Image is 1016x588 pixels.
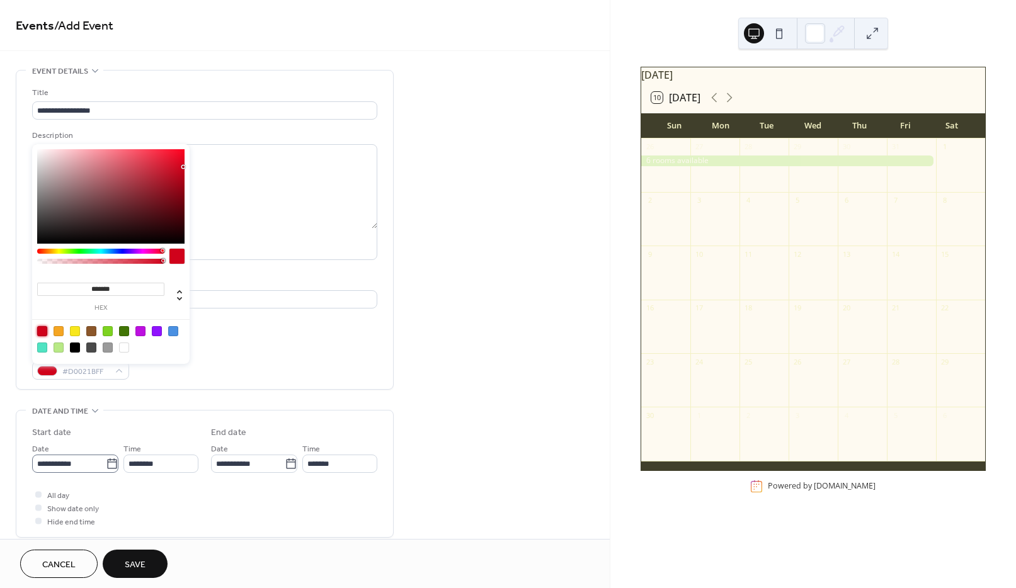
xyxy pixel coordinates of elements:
[743,249,753,259] div: 11
[47,489,69,502] span: All day
[54,326,64,336] div: #F5A623
[743,142,753,152] div: 28
[641,67,985,82] div: [DATE]
[70,342,80,353] div: #000000
[125,558,146,572] span: Save
[694,142,704,152] div: 27
[62,365,109,378] span: #D0021BFF
[647,89,705,106] button: 10[DATE]
[47,516,95,529] span: Hide end time
[645,142,654,152] div: 26
[842,410,851,420] div: 4
[47,502,99,516] span: Show date only
[641,155,936,166] div: 6 rooms available
[152,326,162,336] div: #9013FE
[37,326,47,336] div: #D0021B
[32,86,375,99] div: Title
[790,113,836,139] div: Wed
[891,196,900,205] div: 7
[891,357,900,366] div: 28
[744,113,790,139] div: Tue
[70,326,80,336] div: #F8E71C
[54,14,113,38] span: / Add Event
[694,249,704,259] div: 10
[32,275,375,288] div: Location
[32,129,375,142] div: Description
[694,357,704,366] div: 24
[842,357,851,366] div: 27
[32,405,88,418] span: Date and time
[32,426,71,439] div: Start date
[697,113,743,139] div: Mon
[792,196,802,205] div: 5
[743,357,753,366] div: 25
[842,303,851,313] div: 20
[645,249,654,259] div: 9
[940,249,949,259] div: 15
[645,303,654,313] div: 16
[20,550,98,578] button: Cancel
[119,326,129,336] div: #417505
[891,410,900,420] div: 5
[891,249,900,259] div: 14
[103,550,168,578] button: Save
[842,249,851,259] div: 13
[940,142,949,152] div: 1
[645,410,654,420] div: 30
[768,481,876,492] div: Powered by
[32,65,88,78] span: Event details
[123,443,141,456] span: Time
[16,14,54,38] a: Events
[54,342,64,353] div: #B8E986
[929,113,975,139] div: Sat
[940,357,949,366] div: 29
[103,342,113,353] div: #9B9B9B
[32,443,49,456] span: Date
[882,113,928,139] div: Fri
[891,142,900,152] div: 31
[645,357,654,366] div: 23
[168,326,178,336] div: #4A90E2
[694,196,704,205] div: 3
[792,142,802,152] div: 29
[814,481,876,492] a: [DOMAIN_NAME]
[37,305,164,312] label: hex
[891,303,900,313] div: 21
[743,196,753,205] div: 4
[940,410,949,420] div: 6
[842,196,851,205] div: 6
[135,326,146,336] div: #BD10E0
[211,443,228,456] span: Date
[792,249,802,259] div: 12
[792,303,802,313] div: 19
[694,410,704,420] div: 1
[842,142,851,152] div: 30
[302,443,320,456] span: Time
[792,357,802,366] div: 26
[42,558,76,572] span: Cancel
[645,196,654,205] div: 2
[86,326,96,336] div: #8B572A
[651,113,697,139] div: Sun
[743,410,753,420] div: 2
[119,342,129,353] div: #FFFFFF
[743,303,753,313] div: 18
[940,196,949,205] div: 8
[792,410,802,420] div: 3
[103,326,113,336] div: #7ED321
[86,342,96,353] div: #4A4A4A
[940,303,949,313] div: 22
[836,113,882,139] div: Thu
[37,342,47,353] div: #50E3C2
[211,426,246,439] div: End date
[694,303,704,313] div: 17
